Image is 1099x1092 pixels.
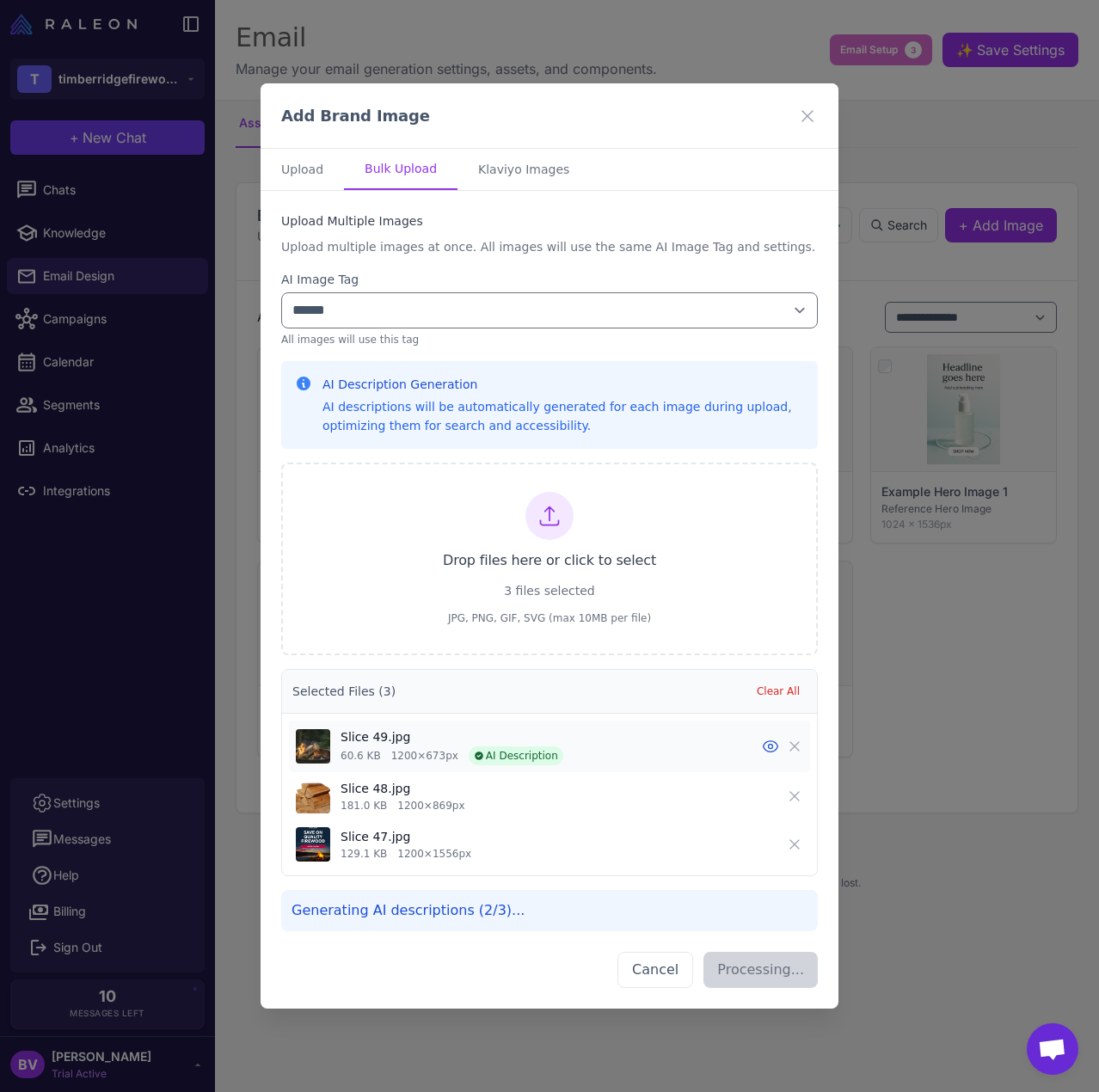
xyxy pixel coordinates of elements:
button: Remove file [786,738,803,755]
span: JPG, PNG, GIF, SVG (max 10MB per file) [448,610,651,626]
h3: Upload Multiple Images [281,212,818,230]
p: 1200×673px [391,748,458,764]
button: Cancel [617,952,693,988]
button: Bulk Upload [344,149,457,190]
span: Drop files here or click to select [443,550,656,571]
button: Clear All [750,680,807,702]
span: This image has an AI-generated description [469,746,563,765]
button: Remove file [786,788,803,805]
button: Processing... [703,952,818,988]
h4: Selected Files (3) [292,682,396,701]
img: 2Q== [296,779,330,813]
h3: Add Brand Image [281,104,430,127]
p: 60.6 KB [341,748,381,764]
img: 9k= [296,827,330,862]
span: 3 files selected [504,581,595,600]
p: AI descriptions will be automatically generated for each image during upload, optimizing them for... [322,397,804,435]
p: Slice 48.jpg [341,779,465,798]
p: 1200×869px [397,798,464,813]
button: Klaviyo Images [457,149,590,190]
p: Slice 49.jpg [341,727,563,746]
p: 1200×1556px [397,846,471,862]
p: Slice 47.jpg [341,827,471,846]
h3: AI Description Generation [322,375,804,394]
label: AI Image Tag [281,270,818,289]
p: Upload multiple images at once. All images will use the same AI Image Tag and settings. [281,237,818,256]
img: 2Q== [296,729,330,764]
button: Remove file [786,836,803,853]
p: 181.0 KB [341,798,387,813]
button: Upload [261,149,344,190]
p: 129.1 KB [341,846,387,862]
p: All images will use this tag [281,332,818,347]
div: Generating AI descriptions (2/3)... [281,890,818,931]
div: Open chat [1027,1023,1078,1075]
button: View AI description [762,738,779,755]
